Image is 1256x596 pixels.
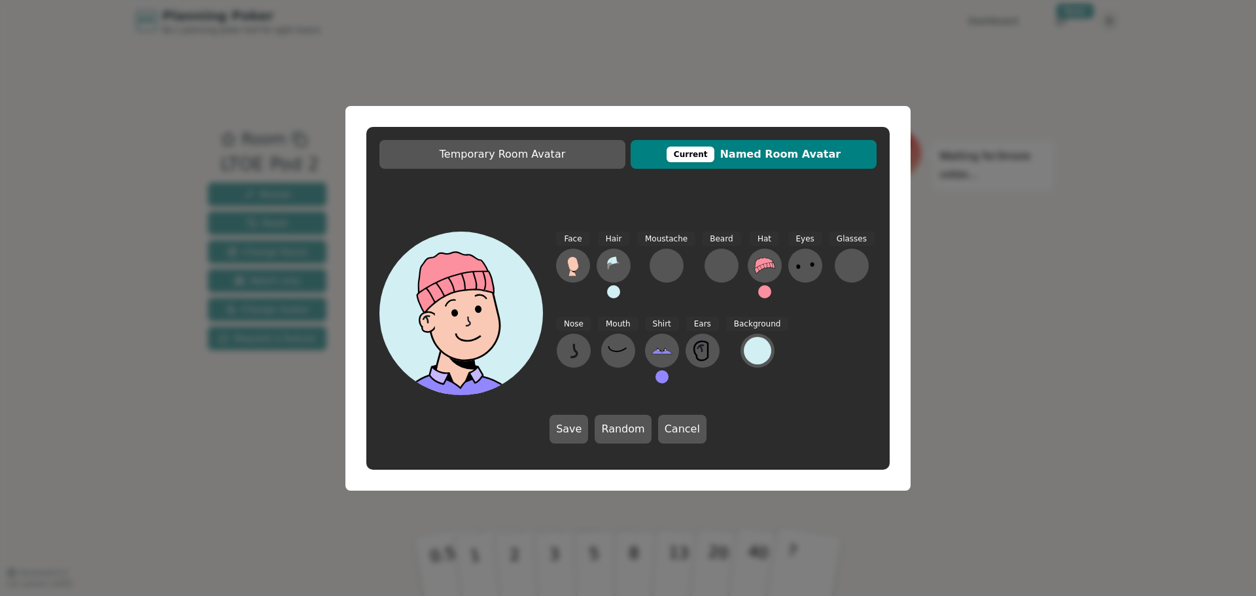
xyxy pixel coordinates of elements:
[702,232,741,247] span: Beard
[556,317,591,332] span: Nose
[379,140,625,169] button: Temporary Room Avatar
[598,317,638,332] span: Mouth
[726,317,789,332] span: Background
[645,317,679,332] span: Shirt
[637,147,870,162] span: Named Room Avatar
[750,232,779,247] span: Hat
[686,317,719,332] span: Ears
[556,232,589,247] span: Face
[631,140,877,169] button: CurrentNamed Room Avatar
[598,232,630,247] span: Hair
[658,415,706,444] button: Cancel
[595,415,651,444] button: Random
[637,232,695,247] span: Moustache
[829,232,875,247] span: Glasses
[667,147,715,162] div: This avatar will be displayed in dedicated rooms
[386,147,619,162] span: Temporary Room Avatar
[788,232,822,247] span: Eyes
[549,415,588,444] button: Save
